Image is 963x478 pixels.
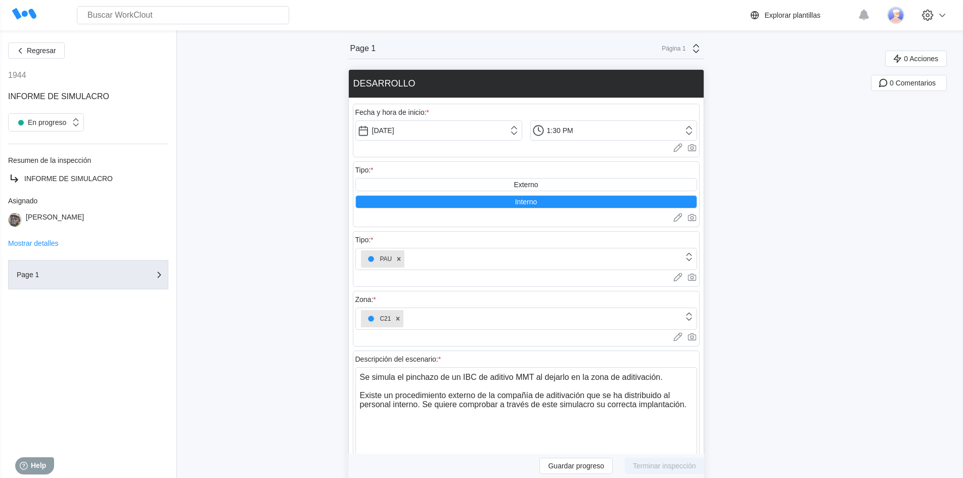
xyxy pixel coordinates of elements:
div: Asignado [8,197,168,205]
div: En progreso [14,115,66,129]
div: DESARROLLO [353,78,416,89]
div: Interno [515,198,537,206]
button: Guardar progreso [539,458,613,474]
input: Buscar WorkClout [77,6,289,24]
img: user-3.png [887,7,904,24]
span: 0 Comentarios [890,79,936,86]
div: 1944 [8,71,26,80]
textarea: Se simula el pinchazo de un IBC de aditivo MMT al dejarlo en la zona de aditivación. Existe un pr... [355,367,697,469]
div: Descripción del escenario: [355,355,441,363]
span: INFORME DE SIMULACRO [8,92,109,101]
div: Tipo: [355,236,374,244]
button: Regresar [8,42,65,59]
span: INFORME DE SIMULACRO [24,175,113,183]
button: 0 Comentarios [871,75,947,91]
input: Seleccionar hora [530,120,697,141]
div: Explorar plantillas [765,11,821,19]
span: Terminar inspección [633,462,696,469]
button: Terminar inspección [625,458,704,474]
span: Guardar progreso [548,462,604,469]
input: Seleccionar fecha [355,120,522,141]
div: Page 1 [350,44,376,53]
span: 0 Acciones [904,55,938,62]
button: Mostrar detalles [8,240,59,247]
div: C21 [364,312,391,326]
div: Page 1 [17,271,118,278]
img: 2f847459-28ef-4a61-85e4-954d408df519.jpg [8,213,22,227]
div: Zona: [355,295,376,303]
button: 0 Acciones [885,51,947,67]
a: INFORME DE SIMULACRO [8,172,168,185]
div: [PERSON_NAME] [26,213,84,227]
div: Fecha y hora de inicio: [355,108,429,116]
a: Explorar plantillas [749,9,853,21]
button: Page 1 [8,260,168,289]
div: Tipo: [355,166,374,174]
div: Resumen de la inspección [8,156,168,164]
div: PAU [364,252,392,266]
span: Regresar [27,47,56,54]
div: Externo [514,181,538,189]
div: Página 1 [661,45,686,52]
